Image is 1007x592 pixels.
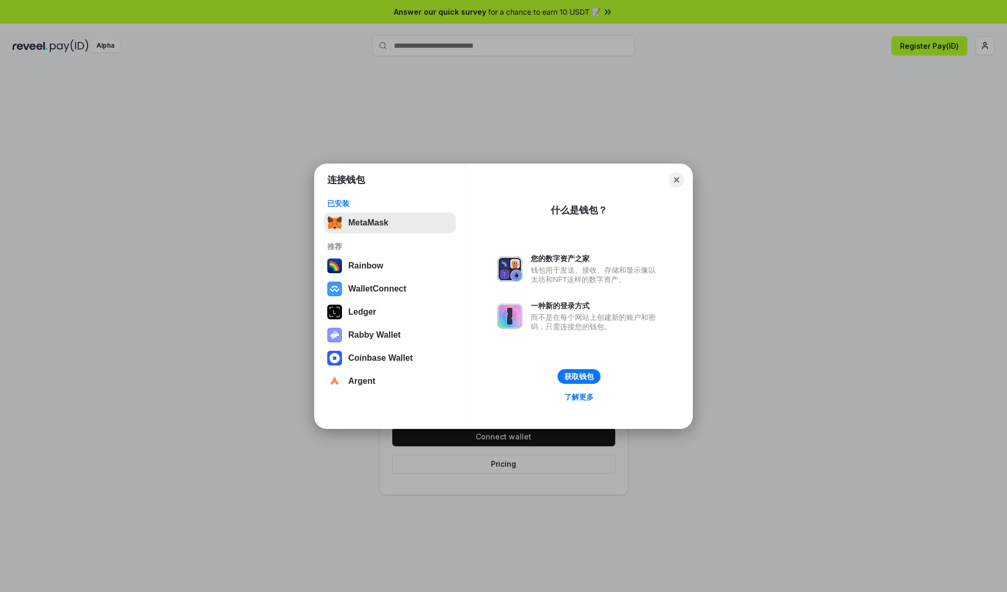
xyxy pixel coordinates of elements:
[327,242,453,251] div: 推荐
[327,374,342,389] img: svg+xml,%3Csvg%20width%3D%2228%22%20height%3D%2228%22%20viewBox%3D%220%200%2028%2028%22%20fill%3D...
[531,301,661,310] div: 一种新的登录方式
[327,199,453,208] div: 已安装
[327,282,342,296] img: svg+xml,%3Csvg%20width%3D%2228%22%20height%3D%2228%22%20viewBox%3D%220%200%2028%2028%22%20fill%3D...
[551,204,607,217] div: 什么是钱包？
[558,369,601,384] button: 获取钱包
[348,330,401,340] div: Rabby Wallet
[531,254,661,263] div: 您的数字资产之家
[497,256,522,282] img: svg+xml,%3Csvg%20xmlns%3D%22http%3A%2F%2Fwww.w3.org%2F2000%2Fsvg%22%20fill%3D%22none%22%20viewBox...
[348,218,388,228] div: MetaMask
[327,174,365,186] h1: 连接钱包
[324,371,456,392] button: Argent
[324,255,456,276] button: Rainbow
[348,284,406,294] div: WalletConnect
[564,392,594,402] div: 了解更多
[324,302,456,322] button: Ledger
[324,348,456,369] button: Coinbase Wallet
[327,216,342,230] img: svg+xml,%3Csvg%20fill%3D%22none%22%20height%3D%2233%22%20viewBox%3D%220%200%2035%2033%22%20width%...
[327,328,342,342] img: svg+xml,%3Csvg%20xmlns%3D%22http%3A%2F%2Fwww.w3.org%2F2000%2Fsvg%22%20fill%3D%22none%22%20viewBox...
[324,278,456,299] button: WalletConnect
[324,212,456,233] button: MetaMask
[348,353,413,363] div: Coinbase Wallet
[497,304,522,329] img: svg+xml,%3Csvg%20xmlns%3D%22http%3A%2F%2Fwww.w3.org%2F2000%2Fsvg%22%20fill%3D%22none%22%20viewBox...
[669,173,684,187] button: Close
[327,351,342,365] img: svg+xml,%3Csvg%20width%3D%2228%22%20height%3D%2228%22%20viewBox%3D%220%200%2028%2028%22%20fill%3D...
[327,259,342,273] img: svg+xml,%3Csvg%20width%3D%22120%22%20height%3D%22120%22%20viewBox%3D%220%200%20120%20120%22%20fil...
[531,313,661,331] div: 而不是在每个网站上创建新的账户和密码，只需连接您的钱包。
[531,265,661,284] div: 钱包用于发送、接收、存储和显示像以太坊和NFT这样的数字资产。
[564,372,594,381] div: 获取钱包
[324,325,456,346] button: Rabby Wallet
[348,261,383,271] div: Rainbow
[348,376,376,386] div: Argent
[558,390,600,404] a: 了解更多
[327,305,342,319] img: svg+xml,%3Csvg%20xmlns%3D%22http%3A%2F%2Fwww.w3.org%2F2000%2Fsvg%22%20width%3D%2228%22%20height%3...
[348,307,376,317] div: Ledger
